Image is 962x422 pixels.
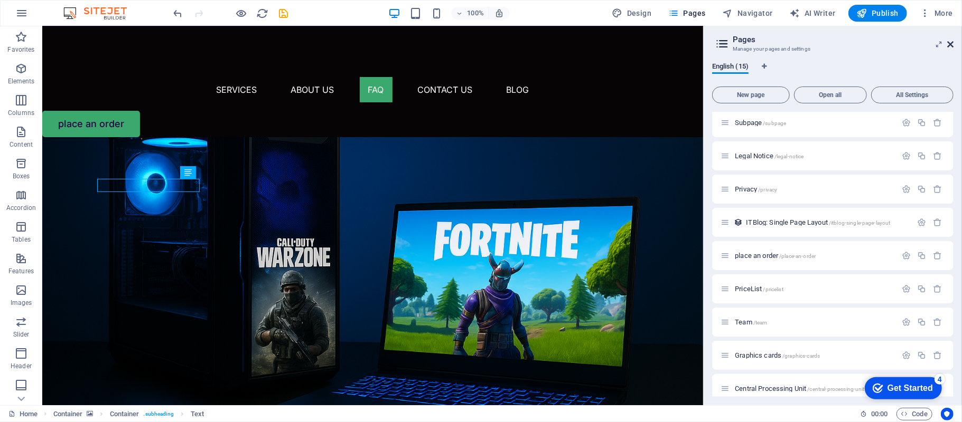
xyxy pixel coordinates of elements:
div: Settings [902,118,911,127]
span: Code [901,408,928,420]
span: ITBlog: Single Page Layout [746,218,890,226]
span: English (15) [712,60,749,75]
span: /legal-notice [774,154,804,159]
h6: 100% [467,7,484,20]
h3: Manage your pages and settings [733,44,932,54]
div: Settings [902,318,911,327]
div: Remove [933,151,942,160]
div: Settings [902,251,911,260]
p: Elements [8,77,35,85]
span: Click to select. Double-click to edit [53,408,83,420]
h2: Pages [733,35,954,44]
button: 100% [451,7,489,20]
button: New page [712,87,790,103]
div: This layout is used as a template for all items (e.g. a blog post) of this collection. The conten... [734,218,743,227]
span: /graphics-cards [782,353,820,359]
span: /privacy [758,187,777,193]
div: Settings [902,351,911,360]
p: Features [8,267,34,275]
div: Duplicate [917,351,926,360]
button: Usercentrics [941,408,954,420]
p: Slider [13,330,30,339]
div: Team/team [732,319,896,325]
span: More [920,8,953,18]
span: /subpage [763,120,786,126]
div: Graphics cards/graphics-cards [732,352,896,359]
div: Settings [902,185,911,194]
button: More [916,5,957,22]
p: Columns [8,109,34,117]
span: Click to select. Double-click to edit [110,408,139,420]
div: Duplicate [917,318,926,327]
div: Remove [933,284,942,293]
div: Remove [933,351,942,360]
p: Boxes [13,172,30,180]
span: : [879,410,880,418]
p: Favorites [7,45,34,54]
h6: Session time [860,408,888,420]
div: Settings [902,284,911,293]
button: Publish [848,5,907,22]
div: Duplicate [917,251,926,260]
p: Images [11,299,32,307]
i: This element contains a background [87,411,93,417]
div: Remove [933,251,942,260]
p: Accordion [6,204,36,212]
div: Central Processing Unit/central-processing-unit [732,385,896,392]
div: PriceList/pricelist [732,285,896,292]
button: All Settings [871,87,954,103]
span: /pricelist [763,286,783,292]
p: Tables [12,235,31,244]
span: Open all [799,92,862,98]
button: Design [608,5,656,22]
div: Remove [933,218,942,227]
span: place an order [735,252,816,260]
span: Pages [668,8,705,18]
button: undo [172,7,184,20]
div: Settings [917,218,926,227]
span: AI Writer [790,8,836,18]
i: Undo: Delete elements (Ctrl+Z) [172,7,184,20]
button: Open all [794,87,867,103]
button: Navigator [718,5,777,22]
div: Duplicate [917,151,926,160]
p: Header [11,362,32,370]
div: Settings [902,151,911,160]
span: Click to open page [735,185,777,193]
img: Editor Logo [61,7,140,20]
a: Click to cancel selection. Double-click to open Pages [8,408,38,420]
div: Subpage/subpage [732,119,896,126]
button: Pages [664,5,709,22]
span: /team [753,320,768,325]
button: save [277,7,290,20]
span: Legal Notice [735,152,804,160]
span: Navigator [723,8,773,18]
span: PriceList [735,285,783,293]
i: Reload page [257,7,269,20]
div: place an order/place-an-order [732,252,896,259]
span: Graphics cards [735,351,820,359]
span: Click to select. Double-click to edit [191,408,204,420]
i: Save (Ctrl+S) [278,7,290,20]
p: Content [10,140,33,149]
div: Get Started 4 items remaining, 20% complete [8,5,86,27]
button: AI Writer [786,5,840,22]
span: /itblog-single-page-layout [829,220,891,226]
div: Duplicate [917,185,926,194]
div: Get Started [31,12,77,21]
button: reload [256,7,269,20]
span: /central-processing-unit [807,386,864,392]
div: Remove [933,118,942,127]
div: ITBlog: Single Page Layout/itblog-single-page-layout [743,219,912,226]
span: Design [612,8,652,18]
span: Team [735,318,767,326]
div: 4 [78,2,89,13]
span: All Settings [876,92,949,98]
span: New page [717,92,785,98]
span: /place-an-order [779,253,816,259]
div: Duplicate [917,284,926,293]
div: Legal Notice/legal-notice [732,152,896,159]
button: Code [896,408,932,420]
div: Remove [933,318,942,327]
span: Subpage [735,119,786,127]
